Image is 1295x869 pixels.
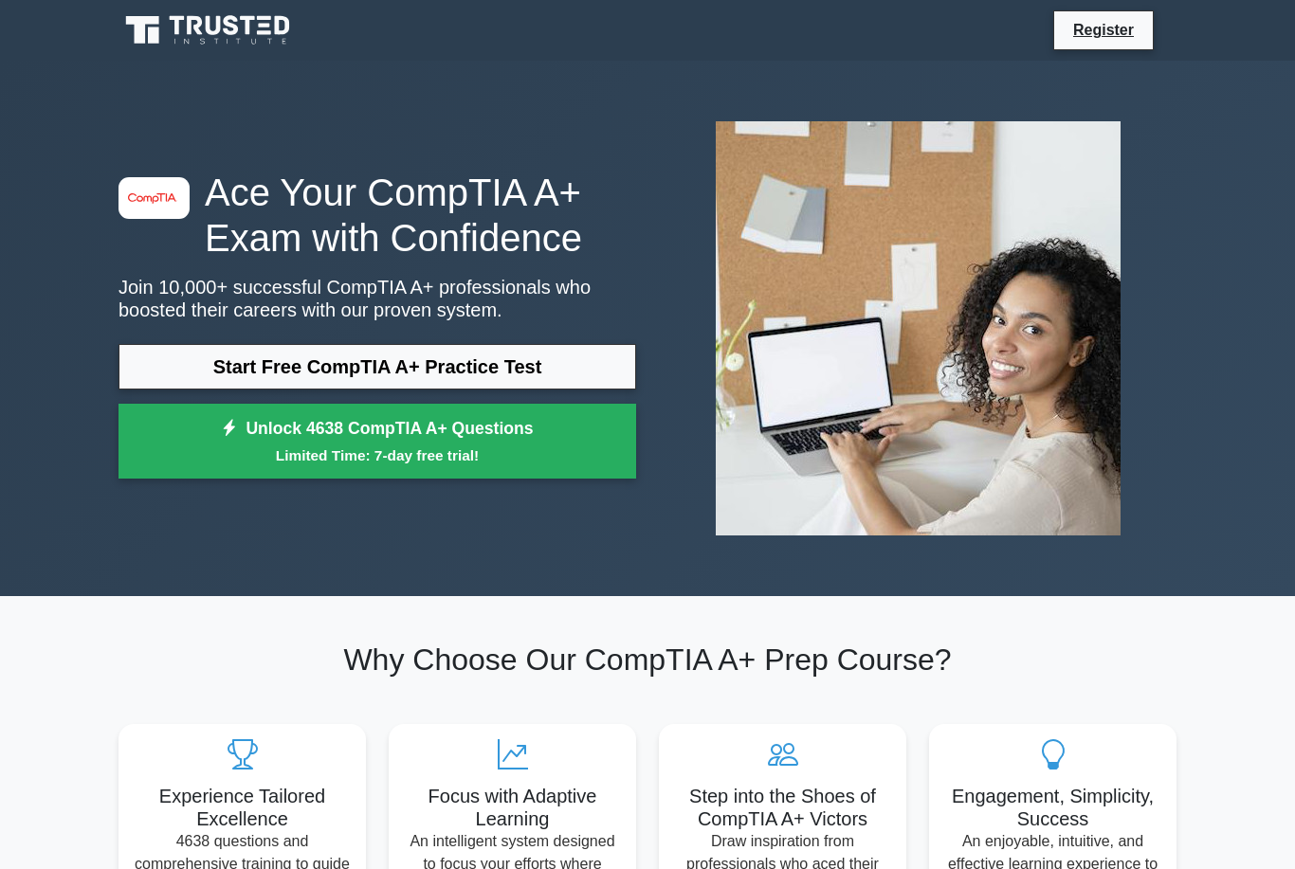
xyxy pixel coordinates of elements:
[119,276,636,321] p: Join 10,000+ successful CompTIA A+ professionals who boosted their careers with our proven system.
[1062,18,1145,42] a: Register
[142,444,612,466] small: Limited Time: 7-day free trial!
[404,785,621,830] h5: Focus with Adaptive Learning
[674,785,891,830] h5: Step into the Shoes of CompTIA A+ Victors
[134,785,351,830] h5: Experience Tailored Excellence
[119,344,636,389] a: Start Free CompTIA A+ Practice Test
[119,404,636,480] a: Unlock 4638 CompTIA A+ QuestionsLimited Time: 7-day free trial!
[119,170,636,261] h1: Ace Your CompTIA A+ Exam with Confidence
[944,785,1161,830] h5: Engagement, Simplicity, Success
[119,642,1176,678] h2: Why Choose Our CompTIA A+ Prep Course?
